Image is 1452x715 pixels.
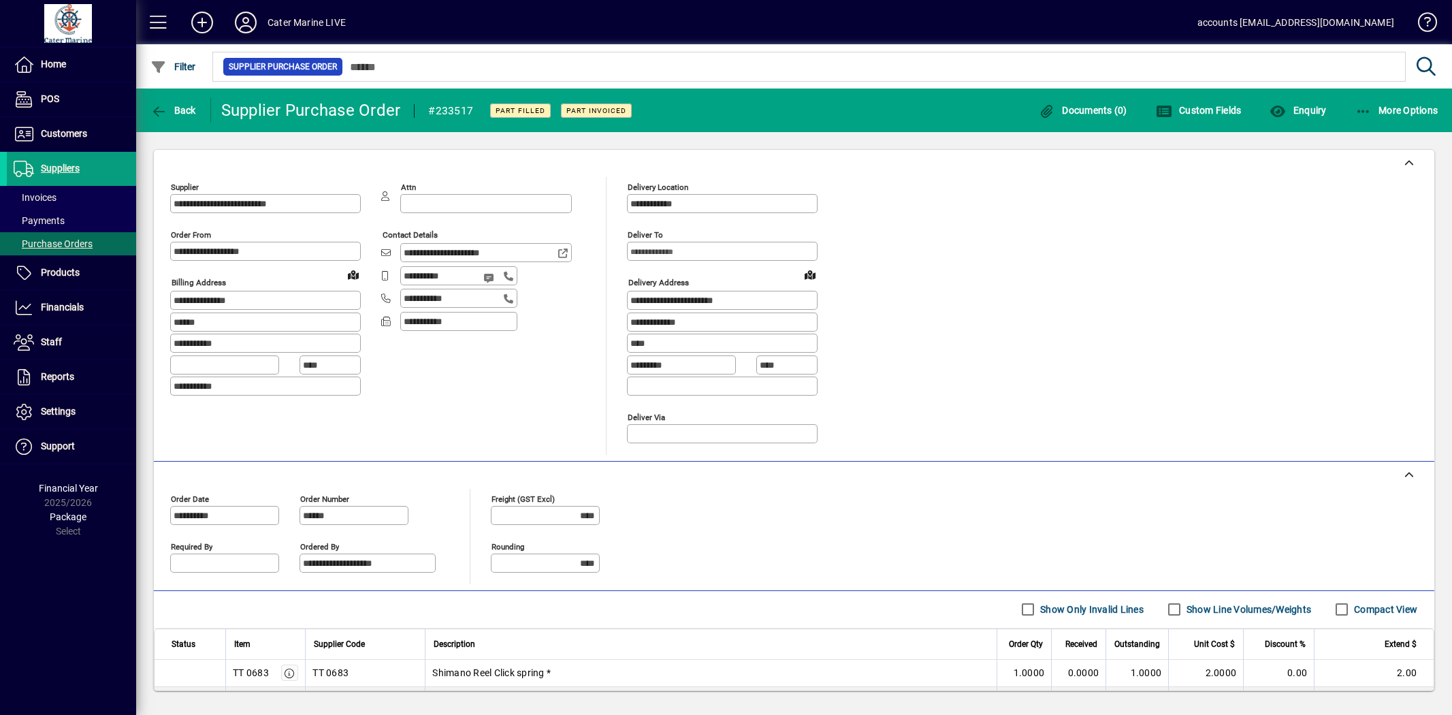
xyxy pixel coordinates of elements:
a: Knowledge Base [1408,3,1435,47]
span: Payments [14,215,65,226]
a: POS [7,82,136,116]
td: TT 0684 [305,687,425,714]
button: Send SMS [474,261,506,294]
span: Products [41,267,80,278]
div: Cater Marine LIVE [268,12,346,33]
span: Suppliers [41,163,80,174]
span: Part Invoiced [566,106,626,115]
span: Discount % [1265,637,1306,652]
span: Status [172,637,195,652]
a: Customers [7,117,136,151]
span: Package [50,511,86,522]
mat-label: Delivery Location [628,182,688,192]
span: Invoices [14,192,57,203]
div: Supplier Purchase Order [221,99,401,121]
span: Home [41,59,66,69]
span: Purchase Orders [14,238,93,249]
td: 0.00 [1243,687,1314,714]
td: 1.0000 [1051,687,1106,714]
span: Custom Fields [1156,105,1242,116]
a: Products [7,256,136,290]
span: POS [41,93,59,104]
a: Home [7,48,136,82]
a: Settings [7,395,136,429]
span: Back [150,105,196,116]
label: Compact View [1351,603,1417,616]
td: 2.0000 [1168,660,1243,687]
mat-label: Order from [171,230,211,240]
a: Support [7,430,136,464]
button: Add [180,10,224,35]
span: Supplier Code [314,637,365,652]
td: 0.00 [1243,660,1314,687]
label: Show Line Volumes/Weights [1184,603,1311,616]
span: Support [41,441,75,451]
div: accounts [EMAIL_ADDRESS][DOMAIN_NAME] [1197,12,1394,33]
span: Staff [41,336,62,347]
mat-label: Required by [171,541,212,551]
mat-label: Supplier [171,182,199,192]
a: Purchase Orders [7,232,136,255]
td: 1.0000 [997,687,1051,714]
td: 0.0000 [1106,687,1168,714]
span: Outstanding [1114,637,1160,652]
span: Item [234,637,251,652]
span: Enquiry [1270,105,1326,116]
button: Enquiry [1266,98,1329,123]
a: Payments [7,209,136,232]
span: Received [1065,637,1097,652]
mat-label: Order date [171,494,209,503]
td: 1.0000 [1106,660,1168,687]
mat-label: Attn [401,182,416,192]
mat-label: Ordered by [300,541,339,551]
span: More Options [1355,105,1438,116]
label: Show Only Invalid Lines [1037,603,1144,616]
a: Staff [7,325,136,360]
a: View on map [799,264,821,285]
span: Supplier Purchase Order [229,60,337,74]
a: Reports [7,360,136,394]
div: TT 0683 [233,666,269,680]
mat-label: Deliver via [628,412,665,422]
span: Extend $ [1385,637,1417,652]
mat-label: Deliver To [628,230,663,240]
span: Description [434,637,475,652]
span: Order Qty [1009,637,1043,652]
span: Part Filled [496,106,545,115]
span: Financials [41,302,84,313]
span: Unit Cost $ [1194,637,1235,652]
span: Documents (0) [1039,105,1127,116]
button: Custom Fields [1152,98,1245,123]
span: Filter [150,61,196,72]
button: Back [147,98,199,123]
button: Documents (0) [1035,98,1131,123]
a: Invoices [7,186,136,209]
span: Settings [41,406,76,417]
a: Financials [7,291,136,325]
mat-label: Order number [300,494,349,503]
td: 1.0000 [997,660,1051,687]
button: Filter [147,54,199,79]
a: View on map [342,264,364,285]
mat-label: Rounding [491,541,524,551]
button: More Options [1352,98,1442,123]
span: Shimano Reel Click spring * [432,666,551,680]
app-page-header-button: Back [136,98,211,123]
td: 2.00 [1314,687,1434,714]
mat-label: Freight (GST excl) [491,494,555,503]
span: Reports [41,371,74,382]
td: 2.00 [1314,660,1434,687]
td: 0.0000 [1051,660,1106,687]
div: #233517 [428,100,473,122]
button: Profile [224,10,268,35]
td: 2.0000 [1168,687,1243,714]
td: TT 0683 [305,660,425,687]
span: Financial Year [39,483,98,494]
span: Customers [41,128,87,139]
